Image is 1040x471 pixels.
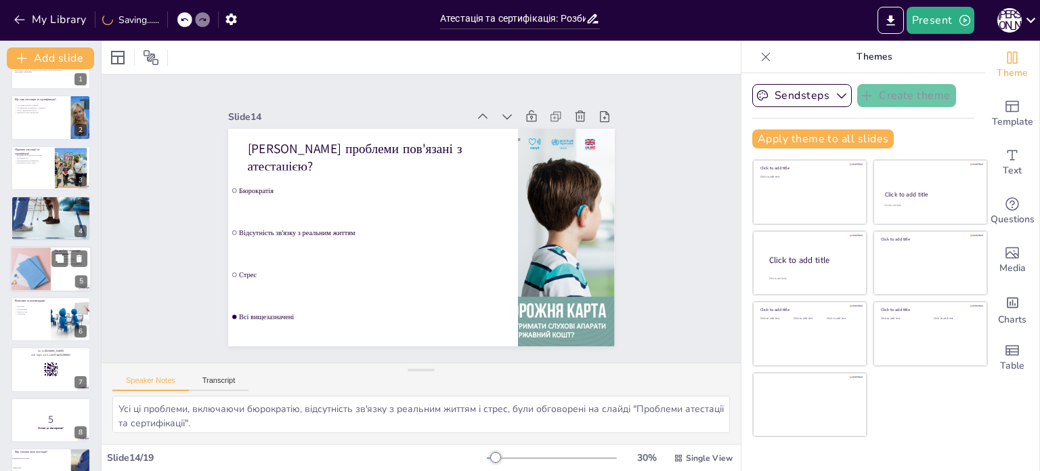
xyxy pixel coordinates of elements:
[440,9,586,28] input: Insert title
[991,212,1035,227] span: Questions
[752,129,894,148] button: Apply theme to all slides
[881,307,978,312] div: Click to add title
[998,312,1026,327] span: Charts
[985,138,1039,187] div: Add text boxes
[877,7,904,34] button: Export to PowerPoint
[189,376,249,391] button: Transcript
[340,83,550,273] span: Відсутність зв'язку з реальним життям
[450,160,637,330] div: Slide 14
[999,261,1026,276] span: Media
[881,237,978,242] div: Click to add title
[15,159,51,162] p: Підтвердження кваліфікації
[15,108,67,111] p: Мета - підвищення якості
[11,95,91,140] div: 2
[794,317,824,321] div: Click to add text
[74,73,87,85] div: 1
[15,299,47,303] p: Висновки та рекомендації
[15,450,67,454] p: Яка основна мета атестації?
[15,202,87,205] p: Бюрократія
[15,198,87,202] p: Проблеми атестації та сертифікації
[55,248,87,255] p: Як зробити атестацію ефективною?
[55,262,87,265] p: Різноманітні форми оцінювання
[15,313,47,316] p: Співпраця
[760,317,791,321] div: Click to add text
[15,310,47,313] p: Заклик до дії
[15,207,87,209] p: Стрес для педагогів
[752,84,852,107] button: Sendsteps
[15,98,67,102] p: Що таке атестація та сертифікація?
[760,165,857,171] div: Click to add title
[985,41,1039,89] div: Change the overall theme
[881,317,924,321] div: Click to add text
[284,20,494,211] span: Всі вищезазначені
[985,187,1039,236] div: Get real-time input from your audience
[55,258,87,260] p: Індивідуальний підхід
[15,205,87,207] p: Відсутність зв'язку з реальним життям
[74,376,87,388] div: 7
[71,250,87,266] button: Delete Slide
[997,8,1022,33] div: С [PERSON_NAME]
[74,124,87,136] div: 2
[15,71,87,74] p: Generated with [URL]
[107,451,487,464] div: Slide 14 / 19
[760,307,857,312] div: Click to add title
[311,52,522,242] span: Стрес
[11,196,91,241] div: 4
[934,317,976,321] div: Click to add text
[885,190,975,199] div: Click to add title
[13,467,70,468] span: Оцінка учнів
[15,154,51,157] p: Підвищення професійного рівня
[15,161,51,164] p: Важливість нових знань
[51,250,68,266] button: Duplicate Slide
[985,333,1039,382] div: Add a table
[74,174,87,186] div: 3
[827,317,857,321] div: Click to add text
[997,66,1028,81] span: Theme
[777,41,972,73] p: Themes
[107,47,129,68] div: Layout
[15,412,87,427] p: 5
[15,350,87,354] p: Go to
[15,157,51,159] p: Кар'єрний ріст
[55,260,87,262] p: Зворотний зв'язок
[13,457,70,459] span: Підвищення якості освіти
[11,146,91,190] div: 3
[15,353,87,357] p: and login with code
[857,84,956,107] button: Create theme
[15,104,67,106] p: Атестація визначає навички
[1000,359,1024,373] span: Table
[112,376,189,391] button: Speaker Notes
[15,306,47,308] p: Підсумки
[630,451,663,464] div: 30 %
[760,176,857,179] div: Click to add text
[15,66,87,71] p: У цій презентації ми розглянемо, що таке атестація та сертифікація, їх переваги та проблеми, а та...
[884,204,974,207] div: Click to add text
[10,9,92,30] button: My Library
[55,255,87,258] p: Зміна фокусу
[75,275,87,287] div: 5
[985,89,1039,138] div: Add ready made slides
[74,225,87,237] div: 4
[74,426,87,438] div: 8
[15,111,67,114] p: Відмінності між процесами
[10,246,91,292] div: 5
[15,209,87,212] p: Негативний вплив на ефективність
[985,285,1039,333] div: Add charts and graphs
[992,115,1033,129] span: Template
[38,426,64,429] strong: Готові до вікторини?
[769,254,856,266] div: Click to add title
[11,297,91,342] div: 6
[15,148,51,155] p: Переваги атестації та сертифікації
[102,14,159,26] div: Saving......
[15,308,47,310] p: Рекомендації
[143,49,159,66] span: Position
[11,347,91,392] div: 7
[1003,163,1022,178] span: Text
[997,7,1022,34] button: С [PERSON_NAME]
[769,277,854,280] div: Click to add body
[15,106,67,109] p: Сертифікація підтверджує стандарти
[392,134,603,329] p: [PERSON_NAME] проблеми пов'язані з атестацією?
[7,47,94,69] button: Add slide
[74,325,87,337] div: 6
[907,7,974,34] button: Present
